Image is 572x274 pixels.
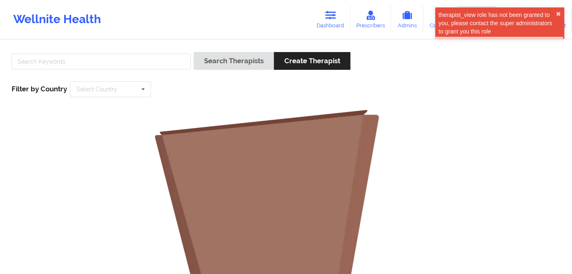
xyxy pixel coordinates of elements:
[391,6,423,33] a: Admins
[274,52,351,70] button: Create Therapist
[311,6,351,33] a: Dashboard
[77,86,117,92] div: Select Country
[194,52,274,70] button: Search Therapists
[423,6,458,33] a: Coaches
[12,54,191,69] input: Search Keywords
[12,85,67,93] span: Filter by Country
[556,11,561,17] button: close
[351,6,392,33] a: Prescribers
[439,11,556,36] div: therapist_view role has not been granted to you, please contact the super administrators to grant...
